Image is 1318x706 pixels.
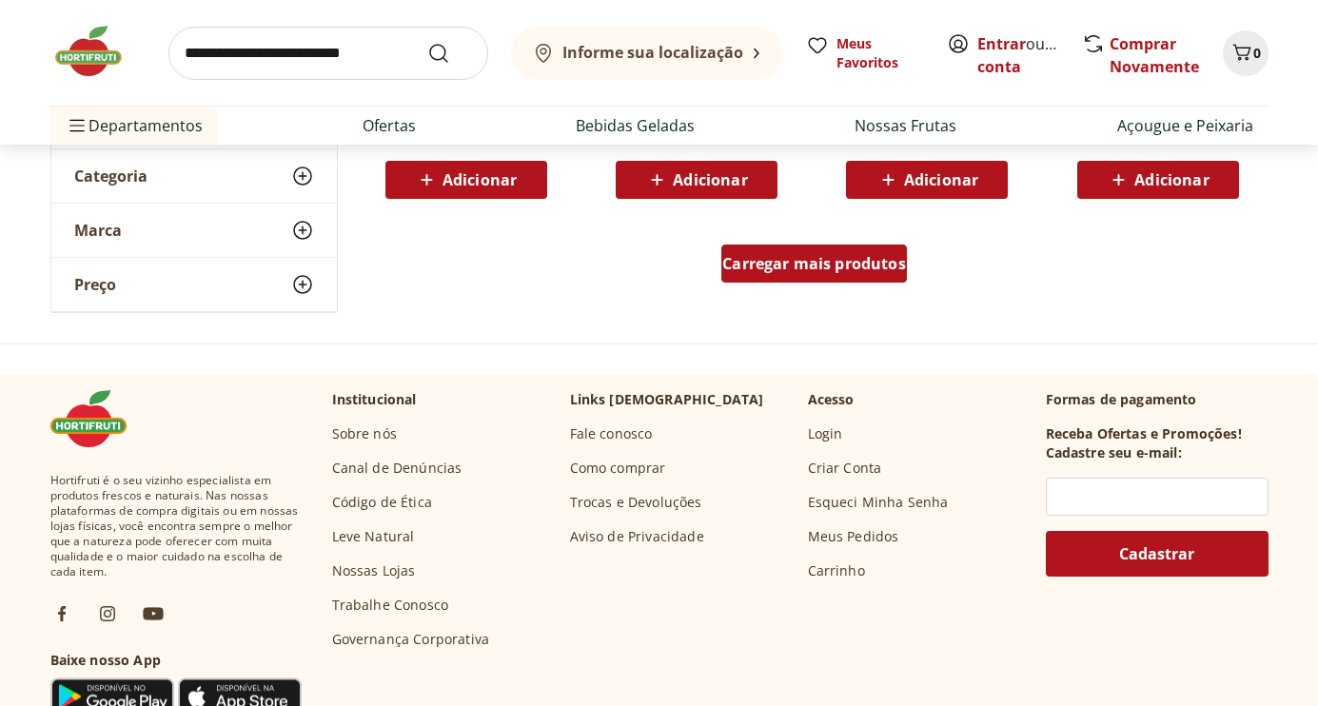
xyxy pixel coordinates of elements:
[74,221,122,240] span: Marca
[51,258,337,311] button: Preço
[332,390,417,409] p: Institucional
[1077,161,1239,199] button: Adicionar
[427,42,473,65] button: Submit Search
[808,390,855,409] p: Acesso
[570,459,666,478] a: Como comprar
[50,602,73,625] img: fb
[846,161,1008,199] button: Adicionar
[332,596,449,615] a: Trabalhe Conosco
[855,114,956,137] a: Nossas Frutas
[1134,172,1209,187] span: Adicionar
[332,424,397,443] a: Sobre nós
[96,602,119,625] img: ig
[511,27,783,80] button: Informe sua localização
[721,245,907,290] a: Carregar mais produtos
[562,42,743,63] b: Informe sua localização
[808,424,843,443] a: Login
[50,473,302,579] span: Hortifruti é o seu vizinho especialista em produtos frescos e naturais. Nas nossas plataformas de...
[836,34,924,72] span: Meus Favoritos
[142,602,165,625] img: ytb
[332,493,432,512] a: Código de Ética
[385,161,547,199] button: Adicionar
[576,114,695,137] a: Bebidas Geladas
[1119,546,1194,561] span: Cadastrar
[673,172,747,187] span: Adicionar
[51,149,337,203] button: Categoria
[50,390,146,447] img: Hortifruti
[332,527,415,546] a: Leve Natural
[808,527,899,546] a: Meus Pedidos
[616,161,777,199] button: Adicionar
[74,167,148,186] span: Categoria
[66,103,89,148] button: Menu
[1046,531,1269,577] button: Cadastrar
[722,256,906,271] span: Carregar mais produtos
[1046,424,1242,443] h3: Receba Ofertas e Promoções!
[1253,44,1261,62] span: 0
[1223,30,1269,76] button: Carrinho
[50,651,302,670] h3: Baixe nosso App
[904,172,978,187] span: Adicionar
[332,630,490,649] a: Governança Corporativa
[51,204,337,257] button: Marca
[332,459,462,478] a: Canal de Denúncias
[1110,33,1199,77] a: Comprar Novamente
[168,27,488,80] input: search
[1046,443,1182,462] h3: Cadastre seu e-mail:
[808,459,882,478] a: Criar Conta
[1117,114,1253,137] a: Açougue e Peixaria
[570,390,764,409] p: Links [DEMOGRAPHIC_DATA]
[977,33,1082,77] a: Criar conta
[808,493,949,512] a: Esqueci Minha Senha
[806,34,924,72] a: Meus Favoritos
[74,275,116,294] span: Preço
[570,424,653,443] a: Fale conosco
[977,32,1062,78] span: ou
[443,172,517,187] span: Adicionar
[50,23,146,80] img: Hortifruti
[1046,390,1269,409] p: Formas de pagamento
[66,103,203,148] span: Departamentos
[808,561,865,580] a: Carrinho
[570,493,702,512] a: Trocas e Devoluções
[332,561,416,580] a: Nossas Lojas
[363,114,416,137] a: Ofertas
[977,33,1026,54] a: Entrar
[570,527,704,546] a: Aviso de Privacidade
